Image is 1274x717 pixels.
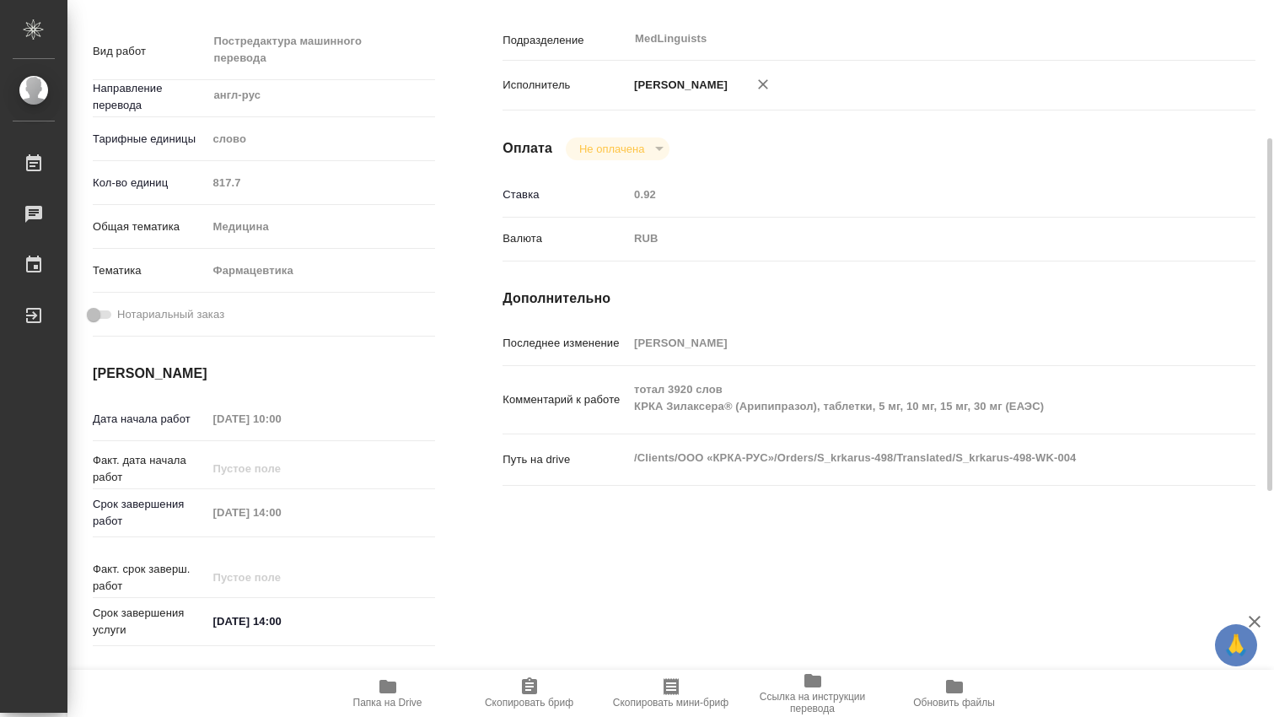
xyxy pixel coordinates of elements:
[628,444,1192,472] textarea: /Clients/ООО «КРКА-РУС»/Orders/S_krkarus-498/Translated/S_krkarus-498-WK-004
[628,182,1192,207] input: Пустое поле
[207,407,354,431] input: Пустое поле
[503,186,628,203] p: Ставка
[613,697,728,709] span: Скопировать мини-бриф
[1215,624,1257,666] button: 🙏
[628,375,1192,421] textarea: тотал 3920 слов КРКА Зилаксера® (Арипипразол), таблетки, 5 мг, 10 мг, 15 мг, 30 мг (ЕАЭС)
[742,670,884,717] button: Ссылка на инструкции перевода
[485,697,573,709] span: Скопировать бриф
[93,411,207,428] p: Дата начала работ
[117,306,224,323] span: Нотариальный заказ
[207,456,354,481] input: Пустое поле
[207,256,435,285] div: Фармацевтика
[207,609,354,633] input: ✎ Введи что-нибудь
[503,335,628,352] p: Последнее изменение
[93,262,207,279] p: Тематика
[745,66,782,103] button: Удалить исполнителя
[207,500,354,525] input: Пустое поле
[93,218,207,235] p: Общая тематика
[752,691,874,714] span: Ссылка на инструкции перевода
[93,452,207,486] p: Факт. дата начала работ
[503,32,628,49] p: Подразделение
[503,391,628,408] p: Комментарий к работе
[93,496,207,530] p: Срок завершения работ
[93,561,207,595] p: Факт. срок заверш. работ
[628,77,728,94] p: [PERSON_NAME]
[1222,628,1250,663] span: 🙏
[317,670,459,717] button: Папка на Drive
[459,670,600,717] button: Скопировать бриф
[207,170,435,195] input: Пустое поле
[503,451,628,468] p: Путь на drive
[93,43,207,60] p: Вид работ
[628,224,1192,253] div: RUB
[93,131,207,148] p: Тарифные единицы
[600,670,742,717] button: Скопировать мини-бриф
[574,142,649,156] button: Не оплачена
[207,565,354,590] input: Пустое поле
[353,697,422,709] span: Папка на Drive
[628,331,1192,355] input: Пустое поле
[503,230,628,247] p: Валюта
[566,137,669,160] div: Не оплачена
[503,138,552,159] h4: Оплата
[913,697,995,709] span: Обновить файлы
[93,364,435,384] h4: [PERSON_NAME]
[93,605,207,639] p: Срок завершения услуги
[503,77,628,94] p: Исполнитель
[503,288,1255,309] h4: Дополнительно
[207,213,435,241] div: Медицина
[93,175,207,191] p: Кол-во единиц
[207,125,435,154] div: слово
[884,670,1025,717] button: Обновить файлы
[93,80,207,114] p: Направление перевода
